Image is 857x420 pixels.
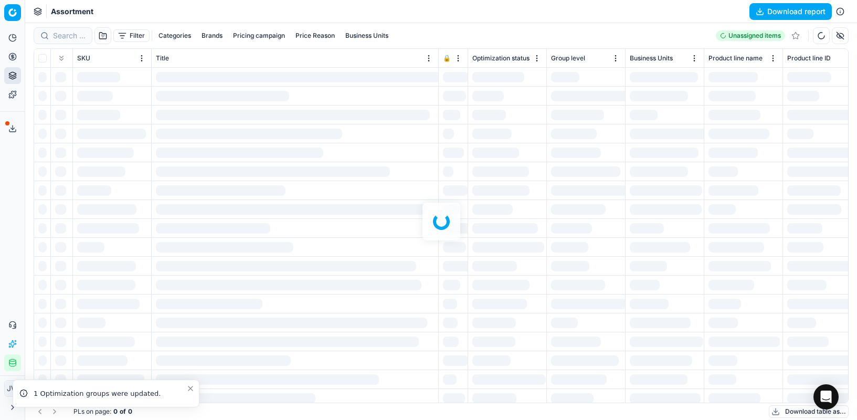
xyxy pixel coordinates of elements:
div: 1 Optimization groups were updated. [34,388,186,399]
nav: breadcrumb [51,6,93,17]
span: JW [5,381,20,396]
button: Download report [749,3,832,20]
button: Close toast [184,382,197,395]
div: Open Intercom Messenger [813,384,839,409]
span: Assortment [51,6,93,17]
button: JW [4,380,21,397]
